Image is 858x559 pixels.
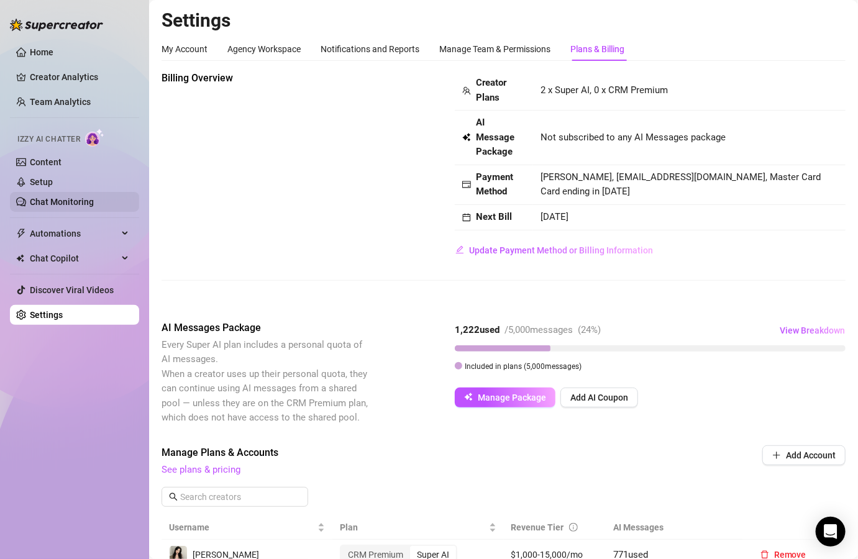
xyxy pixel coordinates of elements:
[162,42,208,56] div: My Account
[85,129,104,147] img: AI Chatter
[606,516,743,540] th: AI Messages
[340,520,486,534] span: Plan
[578,324,601,335] span: ( 24 %)
[469,245,653,255] span: Update Payment Method or Billing Information
[772,451,781,460] span: plus
[541,130,726,145] span: Not subscribed to any AI Messages package
[569,523,578,532] span: info-circle
[162,71,370,86] span: Billing Overview
[504,324,573,335] span: / 5,000 messages
[511,522,564,532] span: Revenue Tier
[455,388,555,407] button: Manage Package
[30,197,94,207] a: Chat Monitoring
[476,211,512,222] strong: Next Bill
[570,393,628,402] span: Add AI Coupon
[462,213,471,222] span: calendar
[162,464,240,475] a: See plans & pricing
[16,229,26,239] span: thunderbolt
[455,245,464,254] span: edit
[780,325,845,335] span: View Breakdown
[465,362,582,371] span: Included in plans ( 5,000 messages)
[816,517,846,547] div: Open Intercom Messenger
[321,42,419,56] div: Notifications and Reports
[162,339,368,424] span: Every Super AI plan includes a personal quota of AI messages. When a creator uses up their person...
[30,310,63,320] a: Settings
[17,134,80,145] span: Izzy AI Chatter
[462,180,471,189] span: credit-card
[30,285,114,295] a: Discover Viral Videos
[30,177,53,187] a: Setup
[16,254,24,263] img: Chat Copilot
[760,550,769,559] span: delete
[30,67,129,87] a: Creator Analytics
[476,171,513,198] strong: Payment Method
[541,211,568,222] span: [DATE]
[786,450,836,460] span: Add Account
[476,77,506,103] strong: Creator Plans
[30,224,118,243] span: Automations
[762,445,846,465] button: Add Account
[779,320,846,340] button: View Breakdown
[560,388,638,407] button: Add AI Coupon
[227,42,301,56] div: Agency Workspace
[30,248,118,268] span: Chat Copilot
[541,84,668,96] span: 2 x Super AI, 0 x CRM Premium
[478,393,546,402] span: Manage Package
[455,240,654,260] button: Update Payment Method or Billing Information
[162,445,678,460] span: Manage Plans & Accounts
[169,520,315,534] span: Username
[162,320,370,335] span: AI Messages Package
[462,86,471,95] span: team
[169,493,178,501] span: search
[30,157,62,167] a: Content
[30,97,91,107] a: Team Analytics
[476,117,514,157] strong: AI Message Package
[332,516,503,540] th: Plan
[162,516,332,540] th: Username
[570,42,624,56] div: Plans & Billing
[455,324,500,335] strong: 1,222 used
[162,9,846,32] h2: Settings
[439,42,550,56] div: Manage Team & Permissions
[541,171,821,198] span: [PERSON_NAME], [EMAIL_ADDRESS][DOMAIN_NAME], Master Card Card ending in [DATE]
[180,490,291,504] input: Search creators
[30,47,53,57] a: Home
[10,19,103,31] img: logo-BBDzfeDw.svg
